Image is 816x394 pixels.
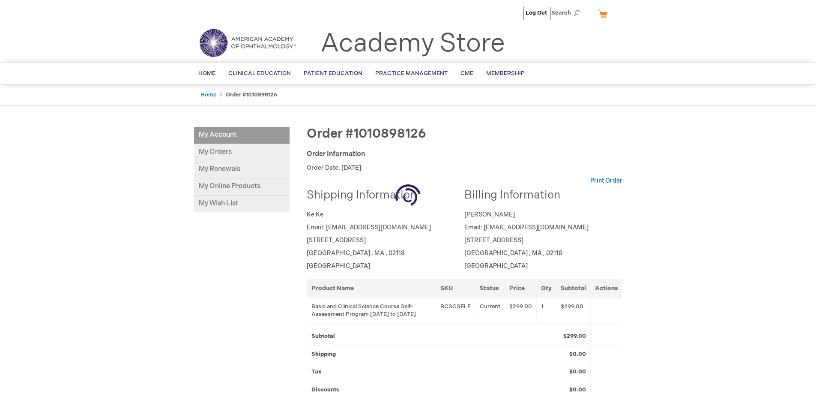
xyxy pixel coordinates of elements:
[556,298,590,323] td: $299.00
[505,279,536,298] th: Price
[536,298,556,323] td: 1
[464,189,616,202] h2: Billing Information
[307,262,370,270] span: [GEOGRAPHIC_DATA]
[311,351,336,358] strong: Shipping
[475,298,505,323] td: Current
[226,91,277,98] strong: Order #1010898126
[194,161,290,178] a: My Renewals
[486,70,525,77] span: Membership
[569,386,586,393] strong: $0.00
[307,211,323,218] span: Ke Ke
[200,91,216,98] a: Home
[304,70,362,77] span: Patient Education
[464,211,515,218] span: [PERSON_NAME]
[436,298,475,323] td: BCSCSELF
[375,70,448,77] span: Practice Management
[590,279,622,298] th: Actions
[464,262,528,270] span: [GEOGRAPHIC_DATA]
[307,150,622,159] div: Order Information
[526,9,547,16] a: Log Out
[464,237,523,244] span: [STREET_ADDRESS]
[311,386,339,393] strong: Discounts
[460,70,473,77] span: CME
[194,195,290,212] a: My Wish List
[311,333,335,340] strong: Subtotal
[436,279,475,298] th: SKU
[228,70,291,77] span: Clinical Education
[569,351,586,358] strong: $0.00
[307,189,458,202] h2: Shipping Information
[307,224,431,231] span: Email: [EMAIL_ADDRESS][DOMAIN_NAME]
[311,368,321,375] strong: Tax
[320,28,505,59] a: Academy Store
[551,4,584,21] span: Search
[464,250,562,257] span: [GEOGRAPHIC_DATA] , MA , 02118
[536,279,556,298] th: Qty
[590,177,622,185] a: Print Order
[464,224,589,231] span: Email: [EMAIL_ADDRESS][DOMAIN_NAME]
[307,237,366,244] span: [STREET_ADDRESS]
[194,144,290,161] a: My Orders
[307,164,622,172] p: Order Date: [DATE]
[475,279,505,298] th: Status
[194,178,290,195] a: My Online Products
[307,279,436,298] th: Product Name
[307,298,436,323] td: Basic and Clinical Science Course Self-Assessment Program [DATE] to [DATE]
[556,279,590,298] th: Subtotal
[505,298,536,323] td: $299.00
[563,333,586,340] strong: $299.00
[569,368,586,375] strong: $0.00
[198,70,215,77] span: Home
[307,250,405,257] span: [GEOGRAPHIC_DATA] , MA , 02118
[307,126,426,141] span: Order #1010898126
